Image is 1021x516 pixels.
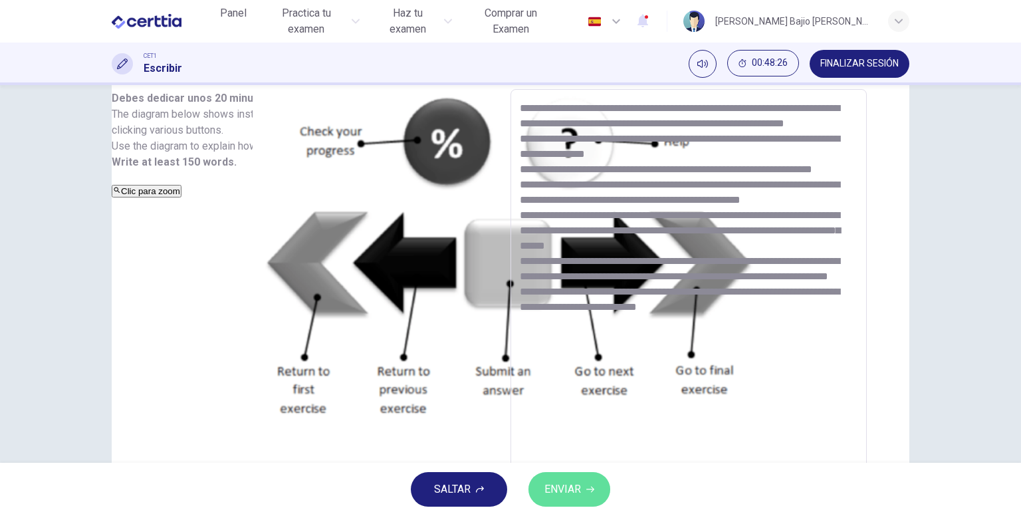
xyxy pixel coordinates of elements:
[727,50,799,78] div: Ocultar
[727,50,799,76] button: 00:48:26
[376,5,440,37] span: Haz tu examen
[411,472,507,507] button: SALTAR
[260,1,365,41] button: Practica tu examen
[112,8,181,35] img: CERTTIA logo
[683,11,705,32] img: Profile picture
[144,61,182,76] h1: Escribir
[463,1,560,41] button: Comprar un Examen
[144,51,157,61] span: CET1
[370,1,457,41] button: Haz tu examen
[810,50,909,78] button: FINALIZAR SESIÓN
[544,480,581,499] span: ENVIAR
[715,13,872,29] div: [PERSON_NAME] Bajio [PERSON_NAME]
[112,8,212,35] a: CERTTIA logo
[265,5,348,37] span: Practica tu examen
[212,1,255,41] a: Panel
[434,480,471,499] span: SALTAR
[468,5,554,37] span: Comprar un Examen
[689,50,717,78] div: Silenciar
[820,59,899,69] span: FINALIZAR SESIÓN
[586,17,603,27] img: es
[220,5,247,21] span: Panel
[528,472,610,507] button: ENVIAR
[752,58,788,68] span: 00:48:26
[212,1,255,25] button: Panel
